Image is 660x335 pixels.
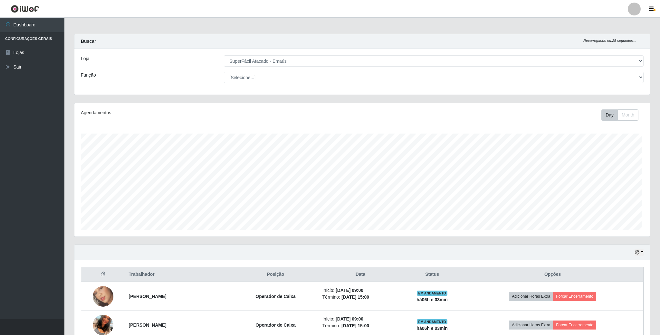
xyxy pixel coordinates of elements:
[341,294,369,300] time: [DATE] 15:00
[553,292,596,301] button: Forçar Encerramento
[402,267,462,282] th: Status
[93,278,113,315] img: 1725123414689.jpeg
[233,267,319,282] th: Posição
[255,294,296,299] strong: Operador de Caixa
[553,321,596,330] button: Forçar Encerramento
[417,319,447,324] span: EM ANDAMENTO
[81,109,310,116] div: Agendamentos
[322,287,398,294] li: Início:
[509,292,553,301] button: Adicionar Horas Extra
[81,72,96,79] label: Função
[509,321,553,330] button: Adicionar Horas Extra
[322,294,398,301] li: Término:
[417,291,447,296] span: EM ANDAMENTO
[322,322,398,329] li: Término:
[462,267,643,282] th: Opções
[322,316,398,322] li: Início:
[601,109,618,121] button: Day
[129,294,167,299] strong: [PERSON_NAME]
[341,323,369,328] time: [DATE] 15:00
[583,39,636,42] i: Recarregando em 25 segundos...
[129,322,167,328] strong: [PERSON_NAME]
[336,288,363,293] time: [DATE] 09:00
[319,267,402,282] th: Data
[125,267,233,282] th: Trabalhador
[255,322,296,328] strong: Operador de Caixa
[416,326,448,331] strong: há 06 h e 03 min
[416,297,448,302] strong: há 06 h e 03 min
[81,55,89,62] label: Loja
[601,109,644,121] div: Toolbar with button groups
[81,39,96,44] strong: Buscar
[336,316,363,321] time: [DATE] 09:00
[617,109,638,121] button: Month
[11,5,39,13] img: CoreUI Logo
[601,109,638,121] div: First group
